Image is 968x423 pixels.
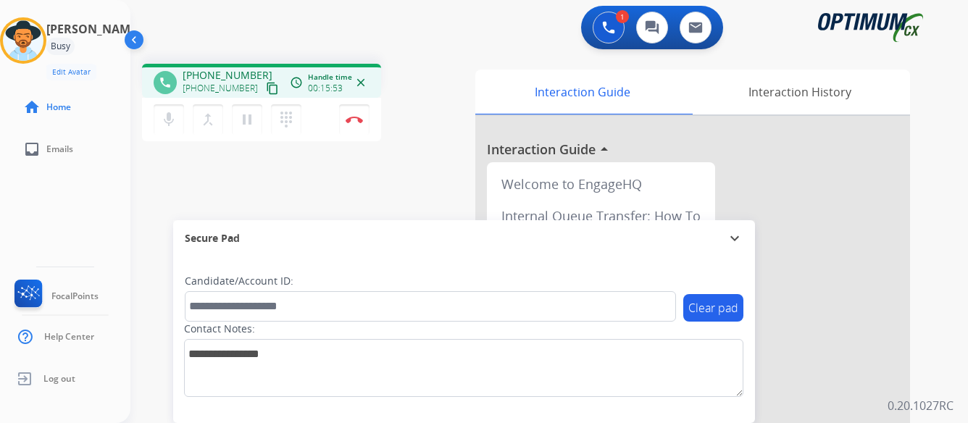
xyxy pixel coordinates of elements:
[616,10,629,23] div: 1
[3,20,43,61] img: avatar
[43,373,75,385] span: Log out
[346,116,363,123] img: control
[185,231,240,246] span: Secure Pad
[12,280,99,313] a: FocalPoints
[290,76,303,89] mat-icon: access_time
[51,290,99,302] span: FocalPoints
[308,72,352,83] span: Handle time
[888,397,954,414] p: 0.20.1027RC
[46,143,73,155] span: Emails
[46,20,141,38] h3: [PERSON_NAME]
[308,83,343,94] span: 00:15:53
[199,111,217,128] mat-icon: merge_type
[683,294,743,322] button: Clear pad
[46,101,71,113] span: Home
[278,111,295,128] mat-icon: dialpad
[184,322,255,336] label: Contact Notes:
[183,83,258,94] span: [PHONE_NUMBER]
[46,64,96,80] button: Edit Avatar
[159,76,172,89] mat-icon: phone
[493,200,709,232] div: Internal Queue Transfer: How To
[726,230,743,247] mat-icon: expand_more
[23,141,41,158] mat-icon: inbox
[160,111,178,128] mat-icon: mic
[46,38,75,55] div: Busy
[354,76,367,89] mat-icon: close
[23,99,41,116] mat-icon: home
[475,70,689,114] div: Interaction Guide
[493,168,709,200] div: Welcome to EngageHQ
[44,331,94,343] span: Help Center
[185,274,293,288] label: Candidate/Account ID:
[183,68,272,83] span: [PHONE_NUMBER]
[266,82,279,95] mat-icon: content_copy
[689,70,910,114] div: Interaction History
[238,111,256,128] mat-icon: pause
